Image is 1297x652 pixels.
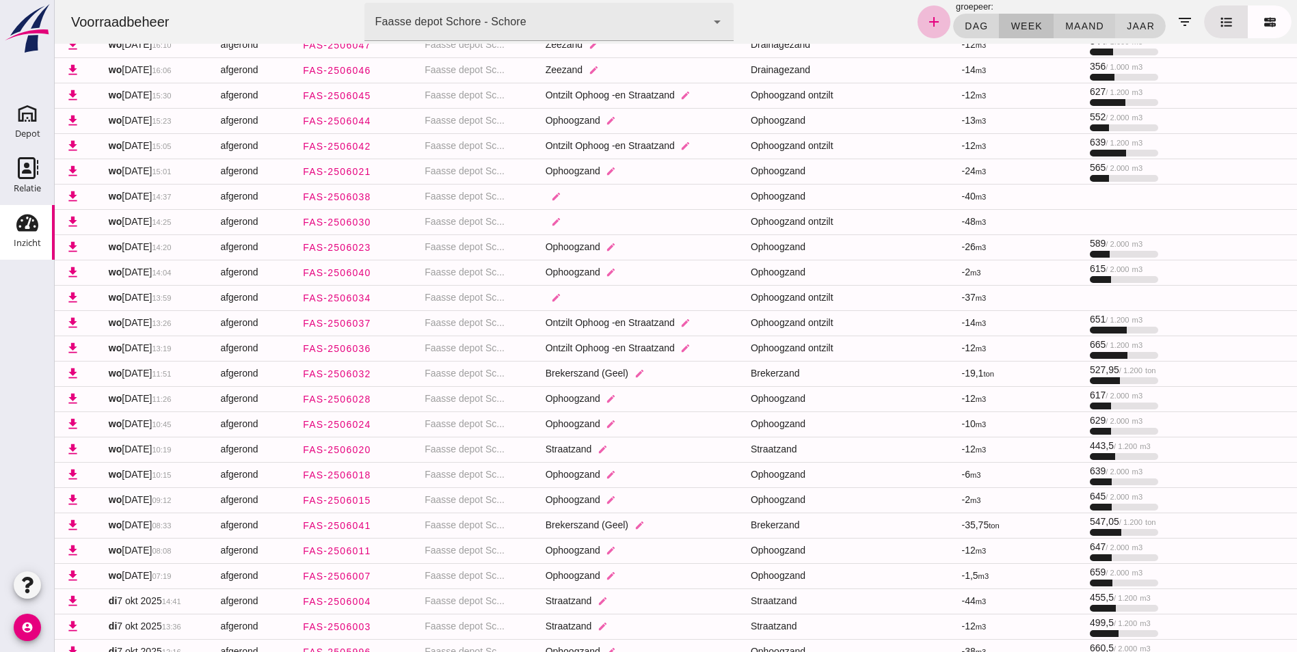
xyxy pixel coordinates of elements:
td: Faasse depot Sc... [359,437,479,462]
a: FAS-2506032 [237,362,327,386]
small: m3 [921,243,932,252]
td: Ophoogzand ontzilt [685,83,809,108]
a: FAS-2506036 [237,336,327,361]
strong: wo [54,115,67,126]
span: FAS-2506046 [248,65,317,76]
td: Ophoogzand [685,386,809,411]
td: Faasse depot Sc... [359,513,479,538]
small: / 1.200 [1051,341,1074,349]
td: Brekerzand [685,361,809,386]
span: FAS-2506034 [248,293,317,303]
a: FAS-2506041 [237,513,327,538]
i: download [11,164,25,178]
td: Ophoogzand ontzilt [685,336,809,361]
button: week [944,14,998,38]
span: FAS-2506004 [248,596,317,607]
td: Faasse depot Sc... [359,336,479,361]
span: 455,5 [1035,592,1096,603]
td: Ophoogzand [480,462,685,487]
td: Faasse depot Sc... [359,159,479,184]
span: -40 [907,191,931,202]
span: FAS-2506011 [248,545,317,556]
i: download [11,341,25,355]
span: 647 [1035,541,1088,552]
i: edit [551,419,561,429]
button: maand [999,14,1060,38]
i: download [11,88,25,103]
td: Ophoogzand [480,234,685,260]
a: FAS-2506030 [237,210,327,234]
a: FAS-2506020 [237,437,327,462]
small: m3 [1078,88,1088,96]
td: Ophoogzand ontzilt [685,285,809,310]
td: Straatzand [685,588,809,614]
span: [DATE] [54,64,117,75]
span: 499,5 [1035,617,1096,628]
td: Faasse depot Sc... [359,184,479,209]
td: Faasse depot Sc... [359,285,479,310]
span: -14 [907,64,931,75]
td: Straatzand [480,614,685,639]
span: 589 [1035,238,1088,249]
span: FAS-2506036 [248,343,317,354]
td: Zeezand [480,57,685,83]
span: FAS-2506037 [248,318,317,329]
span: FAS-2506015 [248,495,317,506]
small: / 2.000 [1051,113,1074,122]
small: m3 [921,319,932,327]
i: download [11,38,25,52]
td: afgerond [155,108,226,133]
td: afgerond [155,285,226,310]
strong: wo [54,241,67,252]
i: edit [626,90,636,100]
td: afgerond [155,83,226,108]
span: FAS-2506047 [248,40,317,51]
td: Ophoogzand [685,159,809,184]
i: edit [496,191,507,202]
td: Brekerzand [685,513,809,538]
span: 665 [1035,339,1088,350]
i: add [871,14,887,30]
small: m3 [1078,265,1088,273]
td: afgerond [155,411,226,437]
small: m3 [1078,341,1088,349]
td: afgerond [155,462,226,487]
small: 15:30 [97,92,116,100]
td: Ontzilt Ophoog -en Straatzand [480,310,685,336]
span: -2 [907,267,926,277]
span: 443,5 [1035,440,1096,451]
span: FAS-2506023 [248,242,317,253]
span: FAS-2506044 [248,116,317,126]
td: afgerond [155,386,226,411]
span: [DATE] [54,165,117,176]
td: Ophoogzand ontzilt [685,209,809,234]
div: Depot [15,129,40,138]
div: Relatie [14,184,41,193]
td: afgerond [155,57,226,83]
span: [DATE] [54,317,117,328]
i: download [11,139,25,153]
td: Faasse depot Sc... [359,310,479,336]
td: Straatzand [480,588,685,614]
i: download [11,63,25,77]
strong: wo [54,64,67,75]
span: FAS-2506045 [248,90,317,101]
span: -13 [907,115,931,126]
strong: wo [54,216,67,227]
td: Ophoogzand [685,563,809,588]
strong: wo [54,292,67,303]
small: m3 [1078,113,1088,122]
td: Ophoogzand [685,184,809,209]
td: afgerond [155,159,226,184]
td: afgerond [155,538,226,563]
td: Faasse depot Sc... [359,563,479,588]
a: FAS-2506003 [237,614,327,639]
span: [DATE] [54,216,117,227]
span: 552 [1035,111,1088,122]
small: m3 [921,92,932,100]
small: m3 [921,66,932,74]
td: Ophoogzand [480,108,685,133]
small: / 1.200 [1051,88,1074,96]
td: Faasse depot Sc... [359,209,479,234]
td: Faasse depot Sc... [359,614,479,639]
